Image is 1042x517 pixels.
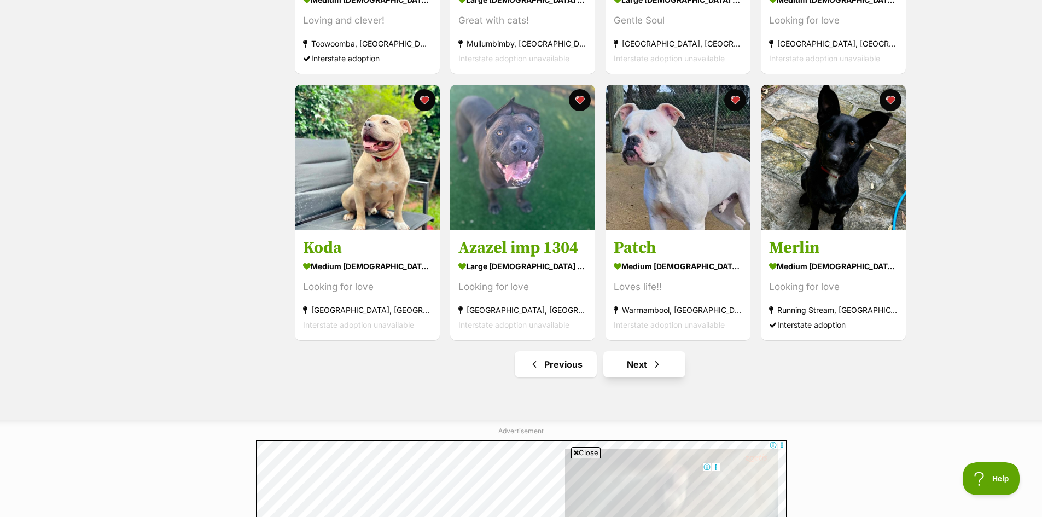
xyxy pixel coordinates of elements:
div: Interstate adoption [769,317,898,332]
div: Loves life!! [614,280,742,294]
a: Next page [603,351,685,377]
div: medium [DEMOGRAPHIC_DATA] Dog [303,258,432,274]
button: favourite [569,89,591,111]
img: Koda [295,85,440,230]
div: [GEOGRAPHIC_DATA], [GEOGRAPHIC_DATA] [458,303,587,317]
span: Interstate adoption unavailable [458,320,569,329]
div: Toowoomba, [GEOGRAPHIC_DATA] [303,37,432,51]
img: Merlin [761,85,906,230]
div: medium [DEMOGRAPHIC_DATA] Dog [614,258,742,274]
nav: Pagination [294,351,907,377]
iframe: Advertisement [322,462,720,512]
div: Looking for love [458,280,587,294]
div: Looking for love [769,14,898,28]
a: Previous page [515,351,597,377]
h3: Merlin [769,237,898,258]
button: favourite [414,89,435,111]
div: Looking for love [769,280,898,294]
button: favourite [724,89,746,111]
span: Interstate adoption unavailable [614,54,725,63]
img: Patch [606,85,750,230]
h3: Azazel imp 1304 [458,237,587,258]
span: Interstate adoption unavailable [458,54,569,63]
div: Warrnambool, [GEOGRAPHIC_DATA] [614,303,742,317]
span: Close [571,447,601,458]
div: [GEOGRAPHIC_DATA], [GEOGRAPHIC_DATA] [614,37,742,51]
div: Gentle Soul [614,14,742,28]
a: Azazel imp 1304 large [DEMOGRAPHIC_DATA] Dog Looking for love [GEOGRAPHIC_DATA], [GEOGRAPHIC_DATA... [450,229,595,340]
div: medium [DEMOGRAPHIC_DATA] Dog [769,258,898,274]
div: Great with cats! [458,14,587,28]
a: Merlin medium [DEMOGRAPHIC_DATA] Dog Looking for love Running Stream, [GEOGRAPHIC_DATA] Interstat... [761,229,906,340]
span: Interstate adoption unavailable [303,320,414,329]
div: large [DEMOGRAPHIC_DATA] Dog [458,258,587,274]
h3: Koda [303,237,432,258]
a: Koda medium [DEMOGRAPHIC_DATA] Dog Looking for love [GEOGRAPHIC_DATA], [GEOGRAPHIC_DATA] Intersta... [295,229,440,340]
span: Interstate adoption unavailable [769,54,880,63]
div: [GEOGRAPHIC_DATA], [GEOGRAPHIC_DATA] [303,303,432,317]
div: Interstate adoption [303,51,432,66]
h3: Patch [614,237,742,258]
span: Interstate adoption unavailable [614,320,725,329]
a: Patch medium [DEMOGRAPHIC_DATA] Dog Loves life!! Warrnambool, [GEOGRAPHIC_DATA] Interstate adopti... [606,229,750,340]
iframe: Help Scout Beacon - Open [963,462,1020,495]
button: favourite [880,89,901,111]
div: [GEOGRAPHIC_DATA], [GEOGRAPHIC_DATA] [769,37,898,51]
div: Mullumbimby, [GEOGRAPHIC_DATA] [458,37,587,51]
div: Looking for love [303,280,432,294]
img: Azazel imp 1304 [450,85,595,230]
div: Running Stream, [GEOGRAPHIC_DATA] [769,303,898,317]
div: Loving and clever! [303,14,432,28]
